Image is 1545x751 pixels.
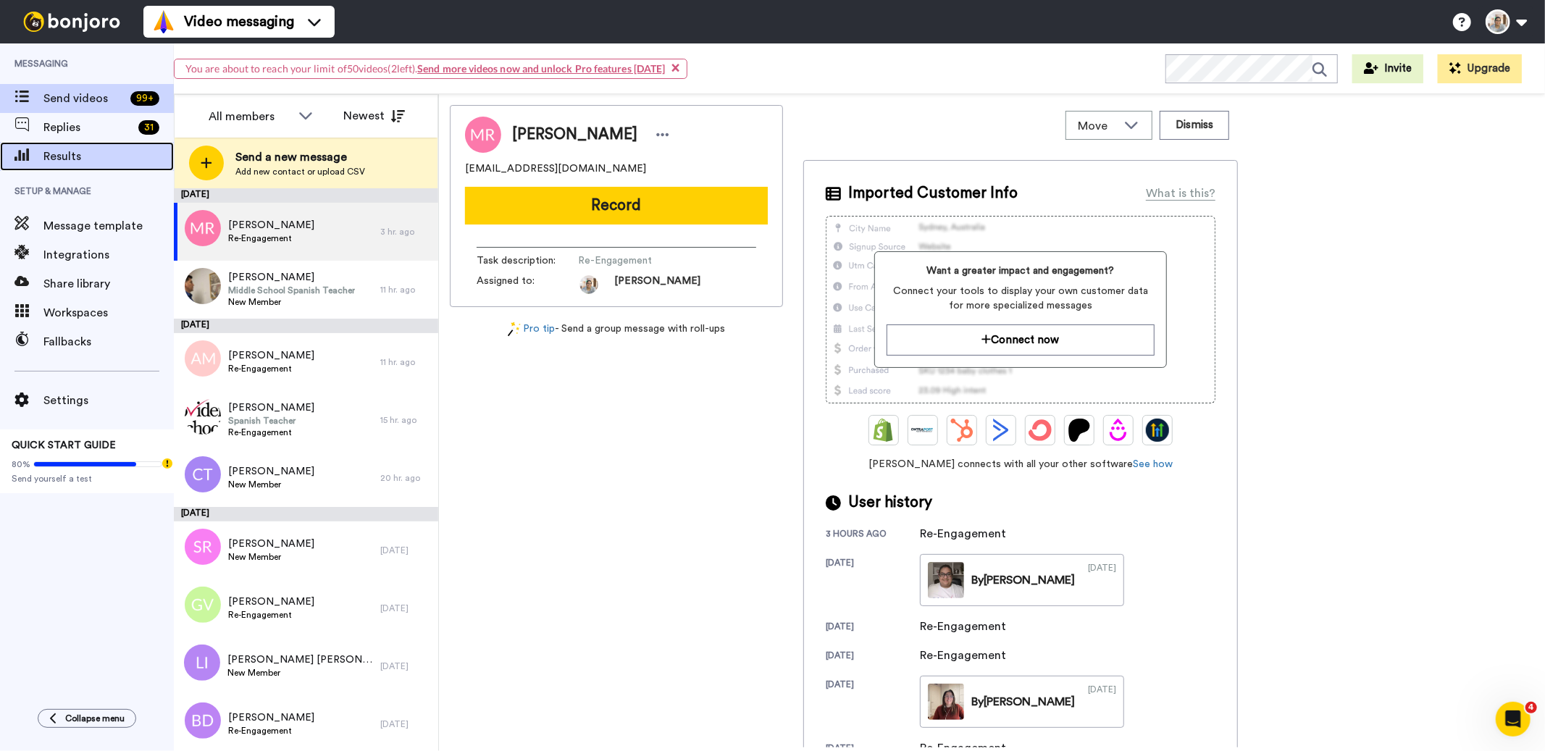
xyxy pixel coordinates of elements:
[43,119,133,136] span: Replies
[228,479,314,490] span: New Member
[380,472,431,484] div: 20 hr. ago
[228,363,314,374] span: Re-Engagement
[920,525,1006,542] div: Re-Engagement
[671,60,679,75] button: Close
[920,676,1124,728] a: By[PERSON_NAME][DATE]
[911,419,934,442] img: Ontraport
[228,609,314,621] span: Re-Engagement
[1438,54,1522,83] button: Upgrade
[185,702,221,739] img: bd.png
[826,679,920,728] div: [DATE]
[235,148,365,166] span: Send a new message
[38,709,136,728] button: Collapse menu
[228,296,355,308] span: New Member
[826,557,920,606] div: [DATE]
[1088,562,1116,598] div: [DATE]
[228,464,314,479] span: [PERSON_NAME]
[185,398,221,435] img: d99e700a-1fb1-4b12-b993-3c276e34d281.png
[209,108,291,125] div: All members
[887,284,1154,313] span: Connect your tools to display your own customer data for more specialized messages
[185,456,221,492] img: ct.png
[161,457,174,470] div: Tooltip anchor
[928,562,964,598] img: 06f0fa07-8597-4787-8ea2-98e3b0b8d819-thumb.jpg
[826,621,920,635] div: [DATE]
[508,322,556,337] a: Pro tip
[380,660,431,672] div: [DATE]
[887,264,1154,278] span: Want a greater impact and engagement?
[43,148,174,165] span: Results
[989,419,1013,442] img: ActiveCampaign
[138,120,159,135] div: 31
[971,571,1075,589] div: By [PERSON_NAME]
[578,274,600,295] img: 2eb47e6d-5bfb-459a-9623-94bdce31e528-1751232609.jpg
[227,667,373,679] span: New Member
[185,210,221,246] img: mr.png
[477,274,578,295] span: Assigned to:
[920,618,1006,635] div: Re-Engagement
[228,285,355,296] span: Middle School Spanish Teacher
[848,182,1018,204] span: Imported Customer Info
[185,62,665,75] span: You are about to reach your limit of 50 videos( 2 left).
[928,684,964,720] img: b5e79ee8-5aaf-465d-8fed-e5c7a49675f1-thumb.jpg
[380,414,431,426] div: 15 hr. ago
[235,166,365,177] span: Add new contact or upload CSV
[43,275,174,293] span: Share library
[671,60,679,75] span: ×
[43,90,125,107] span: Send videos
[1352,54,1423,83] a: Invite
[152,10,175,33] img: vm-color.svg
[227,653,373,667] span: [PERSON_NAME] [PERSON_NAME]
[465,161,646,176] span: [EMAIL_ADDRESS][DOMAIN_NAME]
[417,62,665,75] a: Send more videos now and unlock Pro features [DATE]
[65,713,125,724] span: Collapse menu
[1068,419,1091,442] img: Patreon
[228,551,314,563] span: New Member
[450,322,783,337] div: - Send a group message with roll-ups
[43,333,174,351] span: Fallbacks
[228,232,314,244] span: Re-Engagement
[826,457,1215,471] span: [PERSON_NAME] connects with all your other software
[848,492,932,513] span: User history
[971,693,1075,710] div: By [PERSON_NAME]
[826,650,920,664] div: [DATE]
[1078,117,1117,135] span: Move
[228,725,314,737] span: Re-Engagement
[920,554,1124,606] a: By[PERSON_NAME][DATE]
[1088,684,1116,720] div: [DATE]
[12,458,30,470] span: 80%
[174,188,438,203] div: [DATE]
[1146,419,1169,442] img: GoHighLevel
[380,356,431,368] div: 11 hr. ago
[228,595,314,609] span: [PERSON_NAME]
[1029,419,1052,442] img: ConvertKit
[887,324,1154,356] button: Connect now
[43,392,174,409] span: Settings
[184,12,294,32] span: Video messaging
[185,529,221,565] img: sr.png
[43,304,174,322] span: Workspaces
[43,217,174,235] span: Message template
[12,440,116,450] span: QUICK START GUIDE
[185,268,221,304] img: d1e3bec9-69c9-4e39-af37-8486b6b1c04a.jpg
[1525,702,1537,713] span: 4
[465,187,768,225] button: Record
[228,348,314,363] span: [PERSON_NAME]
[465,117,501,153] img: Image of Maria Ruiz
[826,528,920,542] div: 3 hours ago
[512,124,637,146] span: [PERSON_NAME]
[614,274,700,295] span: [PERSON_NAME]
[380,226,431,238] div: 3 hr. ago
[380,284,431,295] div: 11 hr. ago
[17,12,126,32] img: bj-logo-header-white.svg
[920,647,1006,664] div: Re-Engagement
[380,718,431,730] div: [DATE]
[1146,185,1215,202] div: What is this?
[1107,419,1130,442] img: Drip
[1496,702,1531,737] iframe: Intercom live chat
[228,270,355,285] span: [PERSON_NAME]
[872,419,895,442] img: Shopify
[380,603,431,614] div: [DATE]
[12,473,162,484] span: Send yourself a test
[228,427,314,438] span: Re-Engagement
